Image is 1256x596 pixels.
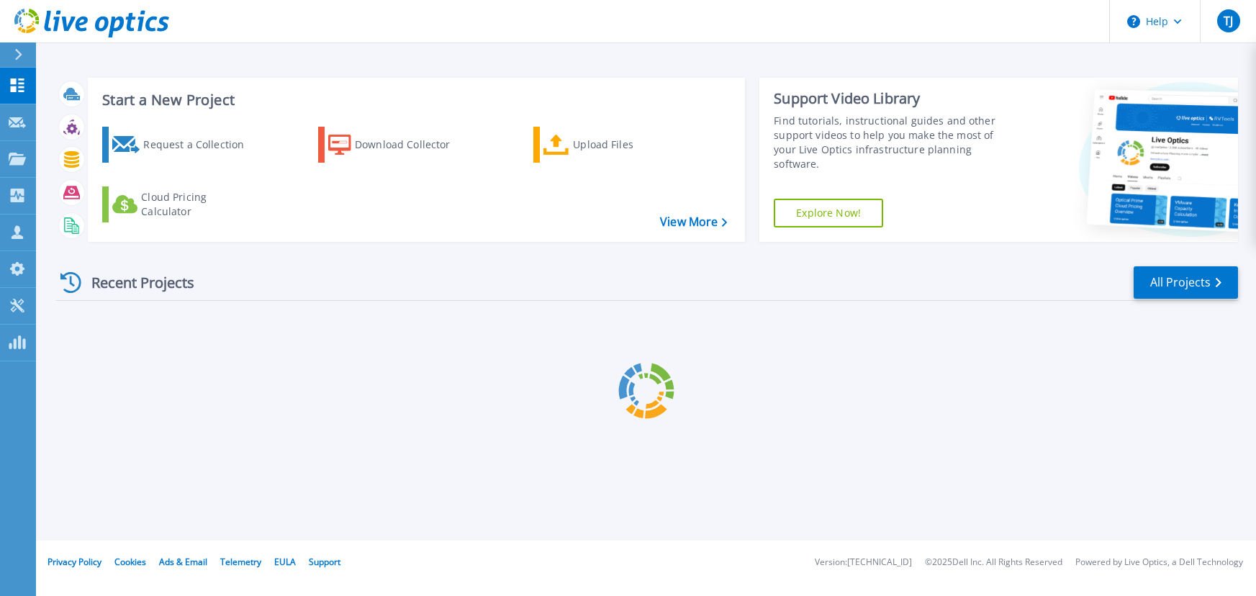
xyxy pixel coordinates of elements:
a: All Projects [1134,266,1238,299]
div: Upload Files [573,130,688,159]
div: Request a Collection [143,130,258,159]
div: Support Video Library [774,89,1016,108]
div: Cloud Pricing Calculator [141,190,256,219]
a: EULA [274,556,296,568]
li: © 2025 Dell Inc. All Rights Reserved [925,558,1062,567]
a: Download Collector [318,127,479,163]
div: Download Collector [355,130,470,159]
a: Upload Files [533,127,694,163]
a: Ads & Email [159,556,207,568]
a: Support [309,556,340,568]
li: Powered by Live Optics, a Dell Technology [1075,558,1243,567]
h3: Start a New Project [102,92,726,108]
div: Find tutorials, instructional guides and other support videos to help you make the most of your L... [774,114,1016,171]
span: TJ [1224,15,1233,27]
a: Telemetry [220,556,261,568]
a: View More [660,215,727,229]
a: Cookies [114,556,146,568]
a: Request a Collection [102,127,263,163]
a: Cloud Pricing Calculator [102,186,263,222]
div: Recent Projects [55,265,214,300]
a: Privacy Policy [48,556,101,568]
li: Version: [TECHNICAL_ID] [815,558,912,567]
a: Explore Now! [774,199,883,227]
